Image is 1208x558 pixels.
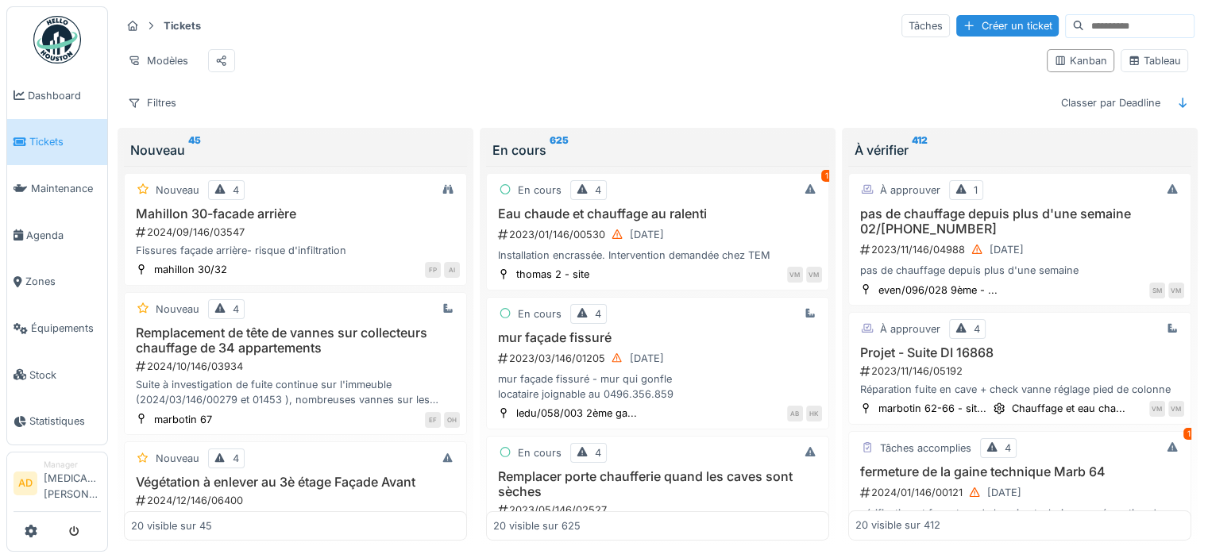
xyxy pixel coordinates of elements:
div: 20 visible sur 625 [493,518,581,533]
div: ledu/058/003 2ème ga... [516,406,637,421]
div: VM [1149,401,1165,417]
a: Agenda [7,212,107,259]
span: Agenda [26,228,101,243]
div: Chauffage et eau cha... [1012,401,1125,416]
h3: mur façade fissuré [493,330,822,345]
strong: Tickets [157,18,207,33]
div: 1 [821,170,832,182]
h3: Végétation à enlever au 3è étage Façade Avant [131,475,460,490]
div: Modèles [121,49,195,72]
a: Maintenance [7,165,107,212]
div: Kanban [1054,53,1107,68]
div: 4 [974,321,980,337]
div: 2023/11/146/05192 [859,364,1184,379]
div: 2024/12/146/06400 [134,493,460,508]
div: 2023/01/146/00530 [496,225,822,244]
div: OH [444,412,460,428]
span: Dashboard [28,88,101,103]
div: Tableau [1128,53,1181,68]
div: Nouveau [130,140,461,160]
div: 2024/10/146/03934 [134,359,460,374]
div: AI [444,262,460,278]
div: mur façade fissuré - mur qui gonfle locataire joignable au 0496.356.859 [493,371,822,402]
div: Suite à investigation de fuite continue sur l'immeuble (2024/03/146/00279 et 01453 ), nombreuses ... [131,377,460,407]
a: Stock [7,352,107,398]
div: Manager [44,459,101,471]
div: Fissures façade arrière- risque d'infiltration [131,243,460,258]
div: Réparation fuite en cave + check vanne réglage pied de colonne [855,382,1184,397]
li: AD [14,471,37,495]
div: En cours [518,306,562,321]
h3: Projet - Suite DI 16868 [855,345,1184,360]
div: mahillon 30/32 [154,262,227,277]
div: 2023/03/146/01205 [496,348,822,368]
div: Tâches accomplies [880,441,971,456]
div: Nouveau [156,302,199,317]
div: pas de chauffage depuis plus d'une semaine [855,263,1184,278]
div: À approuver [880,321,940,337]
h3: fermeture de la gaine technique Marb 64 [855,464,1184,479]
span: Équipements [31,321,101,336]
div: 2024/09/146/03547 [134,225,460,240]
div: marbotin 62-66 - sit... [878,401,986,416]
div: VM [787,267,803,283]
div: Créer un ticket [956,15,1059,37]
h3: Mahillon 30-facade arrière [131,206,460,221]
li: [MEDICAL_DATA][PERSON_NAME] [44,459,101,508]
span: Maintenance [31,181,101,196]
div: [DATE] [990,242,1024,257]
div: marbotin 67 [154,412,212,427]
div: Nouveau [156,183,199,198]
sup: 45 [188,140,201,160]
div: VM [1168,283,1184,298]
div: 20 visible sur 412 [855,518,940,533]
div: 4 [233,183,239,198]
h3: pas de chauffage depuis plus d'une semaine 02/[PHONE_NUMBER] [855,206,1184,237]
span: Tickets [29,134,101,149]
h3: Eau chaude et chauffage au ralenti [493,206,822,221]
div: Nouveau [156,451,199,466]
a: Zones [7,259,107,306]
a: AD Manager[MEDICAL_DATA][PERSON_NAME] [14,459,101,512]
div: FP [425,262,441,278]
div: 1 [974,183,978,198]
img: Badge_color-CXgf-gQk.svg [33,16,81,63]
div: VM [806,267,822,283]
div: 4 [233,451,239,466]
div: 4 [595,183,601,198]
h3: Remplacement de tête de vannes sur collecteurs chauffage de 34 appartements [131,325,460,356]
div: 1 [1183,428,1194,440]
div: [DATE] [987,485,1021,500]
a: Dashboard [7,72,107,119]
a: Statistiques [7,398,107,444]
div: 4 [595,306,601,321]
div: 2023/11/146/04988 [859,240,1184,260]
div: À approuver [880,183,940,198]
span: Zones [25,274,101,289]
div: 2024/01/146/00121 [859,483,1184,502]
a: Tickets [7,119,107,166]
div: En cours [518,445,562,460]
span: Statistiques [29,414,101,429]
div: AB [787,406,803,421]
div: vérification et fermeture de la gaine technique+ préparation du matériel [855,506,1184,536]
a: Équipements [7,305,107,352]
div: [DATE] [630,227,664,242]
div: EF [425,412,441,428]
div: 4 [1005,441,1011,456]
div: Tâches [901,14,950,37]
div: Installation encrassée. Intervention demandée chez TEM [493,248,822,263]
div: 4 [233,302,239,317]
div: even/096/028 9ème - ... [878,283,998,298]
sup: 412 [912,140,928,160]
div: En cours [518,183,562,198]
div: Filtres [121,91,183,114]
div: [DATE] [630,351,664,366]
h3: Remplacer porte chaufferie quand les caves sont sèches [493,469,822,499]
div: En cours [492,140,823,160]
sup: 625 [550,140,569,160]
div: thomas 2 - site [516,267,589,282]
span: Stock [29,368,101,383]
div: À vérifier [855,140,1185,160]
div: Classer par Deadline [1054,91,1167,114]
